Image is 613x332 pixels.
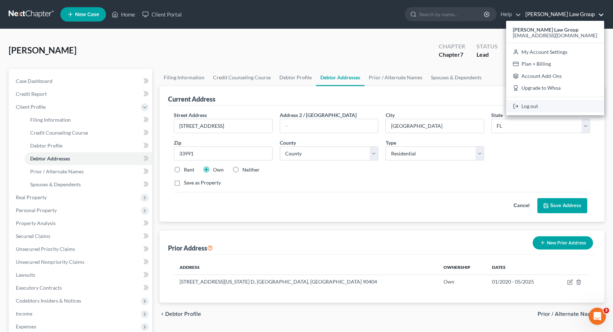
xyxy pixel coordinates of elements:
span: Prior / Alternate Names [538,311,599,317]
a: Credit Report [10,88,152,100]
a: Property Analysis [10,217,152,230]
a: Debtor Profile [24,139,152,152]
span: Personal Property [16,207,57,213]
span: Expenses [16,323,36,329]
div: Lead [477,51,498,59]
span: Debtor Profile [30,142,62,149]
a: Debtor Profile [275,69,316,86]
a: Upgrade to Whoa [506,82,604,94]
span: City [385,112,394,118]
th: Ownership [438,260,486,275]
a: Prior / Alternate Names [24,165,152,178]
a: Debtor Addresses [24,152,152,165]
a: Log out [506,100,604,112]
a: Spouses & Dependents [24,178,152,191]
span: Property Analysis [16,220,56,226]
a: Client Portal [139,8,185,21]
button: Cancel [506,198,537,213]
a: Case Dashboard [10,75,152,88]
div: Prior Address [168,244,213,252]
input: -- [280,119,378,133]
span: New Case [75,12,99,17]
a: Help [497,8,521,21]
span: Real Property [16,194,47,200]
a: Credit Counseling Course [209,69,275,86]
a: Unsecured Priority Claims [10,243,152,256]
a: Spouses & Dependents [427,69,486,86]
a: Executory Contracts [10,281,152,294]
span: Income [16,310,32,317]
input: XXXXX [174,146,273,161]
div: Status [477,42,498,51]
a: Lawsuits [10,268,152,281]
span: Case Dashboard [16,78,52,84]
span: Debtor Profile [165,311,201,317]
span: Zip [174,140,181,146]
span: State [491,112,503,118]
a: My Account Settings [506,46,604,58]
span: Prior / Alternate Names [30,168,84,174]
a: Prior / Alternate Names [364,69,427,86]
span: Credit Report [16,91,47,97]
a: Home [108,8,139,21]
input: Search by name... [419,8,485,21]
td: 01/2020 - 05/2025 [486,275,554,288]
span: [PERSON_NAME] [9,45,76,55]
span: Secured Claims [16,233,50,239]
span: Executory Contracts [16,285,62,291]
div: Current Address [168,95,215,103]
th: Address [174,260,438,275]
span: County [280,140,296,146]
span: Credit Counseling Course [30,130,88,136]
span: 7 [460,51,463,58]
span: Client Profile [16,104,46,110]
button: New Prior Address [533,236,593,249]
a: Account Add-Ons [506,70,604,82]
a: Filing Information [24,113,152,126]
label: Save as Property [184,179,221,186]
td: [STREET_ADDRESS][US_STATE] D, [GEOGRAPHIC_DATA], [GEOGRAPHIC_DATA] 90404 [174,275,438,288]
span: Lawsuits [16,272,35,278]
a: [PERSON_NAME] Law Group [522,8,604,21]
span: Unsecured Nonpriority Claims [16,259,84,265]
button: Prior / Alternate Names chevron_right [538,311,604,317]
a: Debtor Addresses [316,69,364,86]
strong: [PERSON_NAME] Law Group [513,27,579,33]
th: Dates [486,260,554,275]
span: Spouses & Dependents [30,181,81,187]
a: Secured Claims [10,230,152,243]
span: Street Address [174,112,207,118]
div: Chapter [439,51,465,59]
span: Filing Information [30,117,71,123]
i: chevron_left [159,311,165,317]
div: [PERSON_NAME] Law Group [506,21,604,115]
span: Codebtors Insiders & Notices [16,298,81,304]
span: Debtor Addresses [30,155,70,162]
label: Own [213,166,224,173]
label: Address 2 / [GEOGRAPHIC_DATA] [280,111,357,119]
div: Chapter [439,42,465,51]
td: Own [438,275,486,288]
label: Type [385,139,396,146]
span: [EMAIL_ADDRESS][DOMAIN_NAME] [513,32,597,38]
span: 3 [603,308,609,313]
iframe: Intercom live chat [589,308,606,325]
a: Plan + Billing [506,58,604,70]
label: Neither [242,166,260,173]
input: Enter street address [174,119,272,133]
button: chevron_left Debtor Profile [159,311,201,317]
span: Unsecured Priority Claims [16,246,75,252]
button: Save Address [537,198,587,213]
a: Credit Counseling Course [24,126,152,139]
a: Unsecured Nonpriority Claims [10,256,152,268]
label: Rent [184,166,194,173]
input: Enter city... [386,119,484,133]
a: Filing Information [159,69,209,86]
